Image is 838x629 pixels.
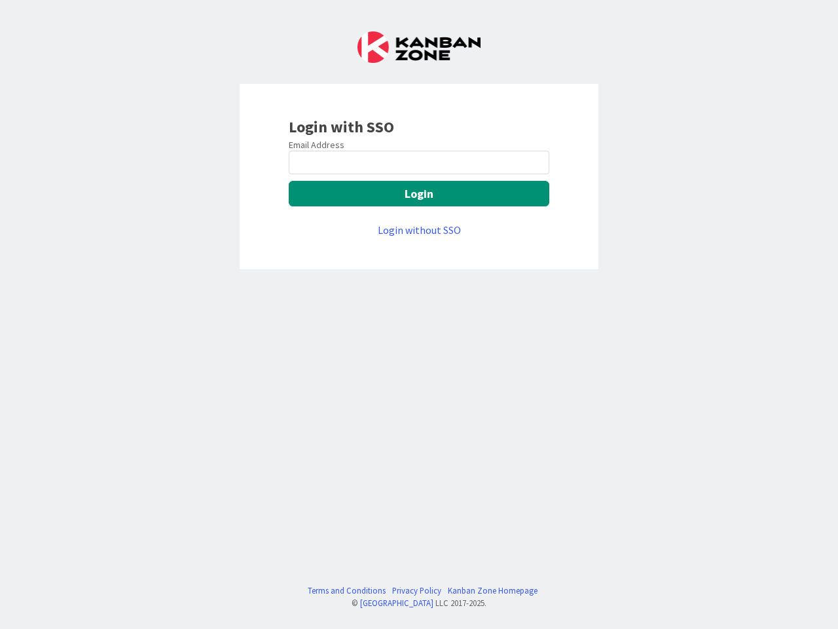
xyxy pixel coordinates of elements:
[289,181,549,206] button: Login
[448,584,537,597] a: Kanban Zone Homepage
[289,117,394,137] b: Login with SSO
[289,139,344,151] label: Email Address
[360,598,433,608] a: [GEOGRAPHIC_DATA]
[357,31,481,63] img: Kanban Zone
[378,223,461,237] a: Login without SSO
[301,597,537,609] div: © LLC 2017- 2025 .
[392,584,441,597] a: Privacy Policy
[308,584,386,597] a: Terms and Conditions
